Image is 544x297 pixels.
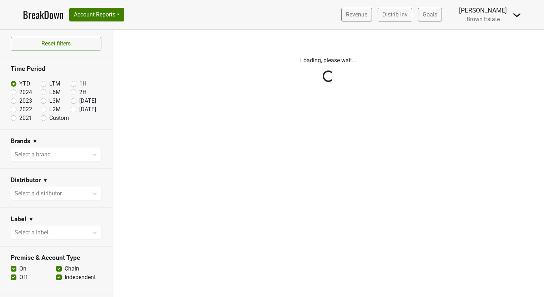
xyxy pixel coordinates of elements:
button: Account Reports [69,8,124,21]
a: Distrib Inv [378,8,412,21]
p: Loading, please wait... [130,56,527,65]
a: BreakDown [23,7,64,22]
div: [PERSON_NAME] [459,6,507,15]
a: Goals [418,8,442,21]
span: Brown Estate [467,16,500,23]
a: Revenue [341,8,372,21]
img: Dropdown Menu [513,11,521,19]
